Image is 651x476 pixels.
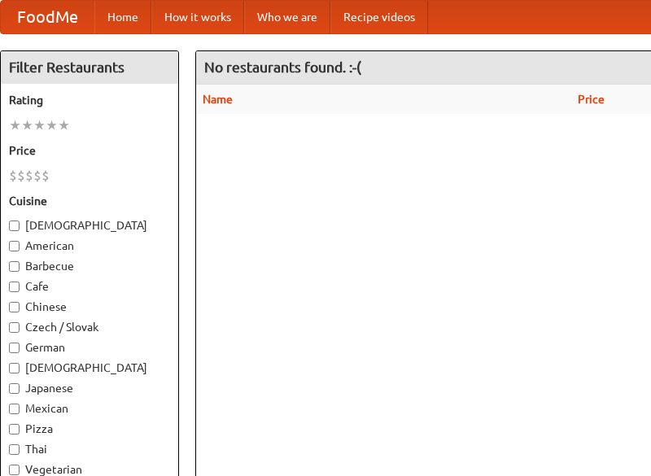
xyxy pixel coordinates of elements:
input: [DEMOGRAPHIC_DATA] [9,363,20,373]
input: [DEMOGRAPHIC_DATA] [9,221,20,231]
li: ★ [58,116,70,134]
h5: Cuisine [9,193,170,209]
label: [DEMOGRAPHIC_DATA] [9,217,170,234]
li: $ [17,167,25,185]
input: Japanese [9,383,20,394]
input: Pizza [9,424,20,435]
li: $ [42,167,50,185]
label: German [9,339,170,356]
input: Mexican [9,404,20,414]
li: ★ [46,116,58,134]
h5: Price [9,142,170,159]
li: ★ [9,116,21,134]
h4: Filter Restaurants [1,51,178,84]
label: Chinese [9,299,170,315]
li: $ [9,167,17,185]
label: Japanese [9,380,170,396]
label: Barbecue [9,258,170,274]
a: Recipe videos [330,1,428,33]
a: Price [578,93,605,106]
a: FoodMe [1,1,94,33]
label: American [9,238,170,254]
ng-pluralize: No restaurants found. :-( [204,59,361,75]
a: Name [203,93,233,106]
input: Vegetarian [9,465,20,475]
input: German [9,343,20,353]
li: ★ [21,116,33,134]
input: Czech / Slovak [9,322,20,333]
input: Thai [9,444,20,455]
h5: Rating [9,92,170,108]
label: Mexican [9,400,170,417]
input: Chinese [9,302,20,312]
label: [DEMOGRAPHIC_DATA] [9,360,170,376]
label: Czech / Slovak [9,319,170,335]
li: $ [33,167,42,185]
a: Who we are [244,1,330,33]
input: Barbecue [9,261,20,272]
label: Cafe [9,278,170,295]
label: Pizza [9,421,170,437]
li: $ [25,167,33,185]
a: How it works [151,1,244,33]
label: Thai [9,441,170,457]
a: Home [94,1,151,33]
input: Cafe [9,282,20,292]
input: American [9,241,20,251]
li: ★ [33,116,46,134]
